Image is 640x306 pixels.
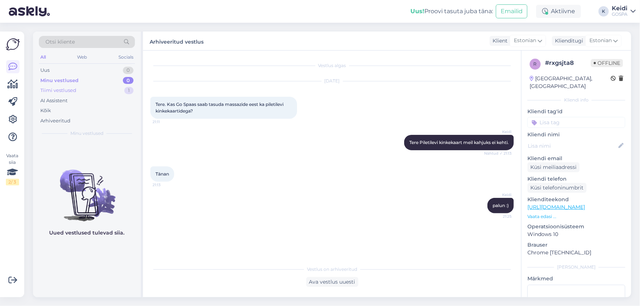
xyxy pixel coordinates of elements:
div: All [39,52,47,62]
div: [DATE] [150,78,514,84]
div: Kliendi info [527,97,625,103]
span: Estonian [589,37,612,45]
div: Klient [490,37,508,45]
span: Keidi [484,192,512,198]
p: Brauser [527,241,625,249]
p: Märkmed [527,275,625,283]
div: Küsi telefoninumbrit [527,183,586,193]
span: Tänan [156,171,169,177]
p: Chrome [TECHNICAL_ID] [527,249,625,257]
div: GOSPA [612,11,628,17]
div: Uus [40,67,50,74]
p: Kliendi telefon [527,175,625,183]
span: Offline [591,59,623,67]
span: 21:11 [153,119,180,125]
div: 0 [123,77,134,84]
div: Ava vestlus uuesti [306,277,358,287]
span: Estonian [514,37,536,45]
div: Web [76,52,89,62]
span: Tere. Kas Go Spaas saab tasuda massazide eest ka piletilevi kinkekaartidega? [156,102,285,114]
span: Tere Piletilevi kinkekaart meil kahjuks ei kehti. [409,140,509,145]
div: Klienditugi [552,37,583,45]
p: Uued vestlused tulevad siia. [50,229,125,237]
div: [PERSON_NAME] [527,264,625,270]
p: Operatsioonisüsteem [527,223,625,231]
p: Kliendi email [527,155,625,162]
p: Klienditeekond [527,196,625,203]
span: Vestlus on arhiveeritud [307,266,357,273]
span: 21:13 [153,182,180,188]
span: Minu vestlused [70,130,103,137]
b: Uus! [410,8,424,15]
input: Lisa tag [527,117,625,128]
a: KeidiGOSPA [612,5,636,17]
p: Kliendi tag'id [527,108,625,115]
div: [GEOGRAPHIC_DATA], [GEOGRAPHIC_DATA] [530,75,611,90]
p: Vaata edasi ... [527,213,625,220]
div: 2 / 3 [6,179,19,185]
div: Socials [117,52,135,62]
span: Nähtud ✓ 21:13 [484,151,512,156]
div: 0 [123,67,134,74]
span: Otsi kliente [45,38,75,46]
div: Aktiivne [536,5,581,18]
img: No chats [33,156,141,222]
div: Kõik [40,107,51,114]
p: Kliendi nimi [527,131,625,139]
span: palun :) [493,203,509,208]
div: Arhiveeritud [40,117,70,125]
a: [URL][DOMAIN_NAME] [527,204,585,210]
span: r [534,61,537,67]
div: 1 [124,87,134,94]
div: Keidi [612,5,628,11]
p: Windows 10 [527,231,625,238]
label: Arhiveeritud vestlus [150,36,204,46]
div: Küsi meiliaadressi [527,162,579,172]
div: Vestlus algas [150,62,514,69]
button: Emailid [496,4,527,18]
span: 21:25 [484,214,512,219]
div: Vaata siia [6,152,19,185]
span: Keidi [484,129,512,134]
div: # rxgsjta8 [545,59,591,67]
div: AI Assistent [40,97,67,104]
div: K [599,6,609,16]
div: Tiimi vestlused [40,87,76,94]
img: Askly Logo [6,37,20,51]
div: Minu vestlused [40,77,78,84]
div: Proovi tasuta juba täna: [410,7,493,16]
input: Lisa nimi [528,142,617,150]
